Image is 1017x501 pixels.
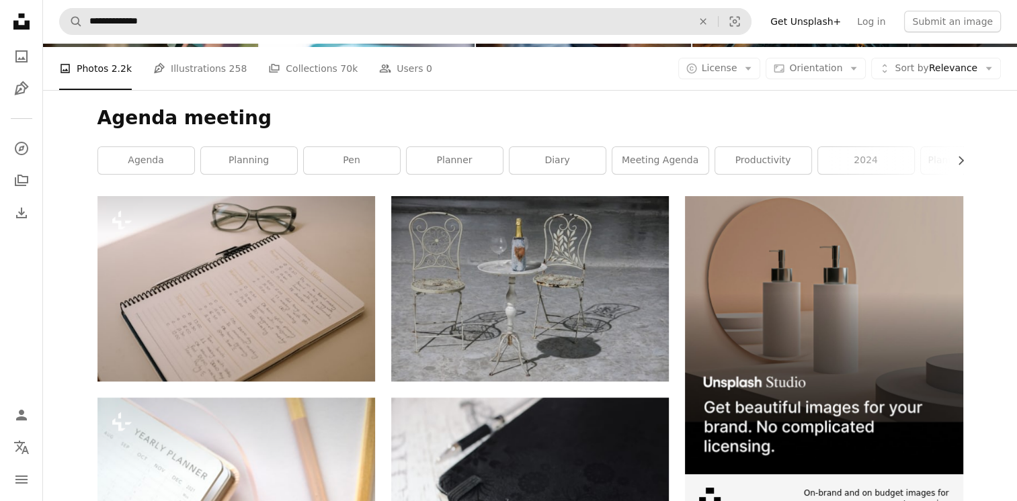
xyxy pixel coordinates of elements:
[8,167,35,194] a: Collections
[948,147,963,174] button: scroll list to the right
[98,147,194,174] a: agenda
[268,47,358,90] a: Collections 70k
[688,9,718,34] button: Clear
[762,11,849,32] a: Get Unsplash+
[871,58,1001,79] button: Sort byRelevance
[229,61,247,76] span: 258
[510,147,606,174] a: diary
[678,58,761,79] button: License
[304,147,400,174] a: pen
[97,196,375,381] img: a calendar with glasses on a table next to a pair of glasses
[904,11,1001,32] button: Submit an image
[612,147,708,174] a: meeting agenda
[789,62,842,73] span: Orientation
[97,282,375,294] a: a calendar with glasses on a table next to a pair of glasses
[60,9,83,34] button: Search Unsplash
[153,47,247,90] a: Illustrations 258
[895,62,928,73] span: Sort by
[8,402,35,428] a: Log in / Sign up
[849,11,893,32] a: Log in
[8,466,35,493] button: Menu
[818,147,914,174] a: 2024
[8,199,35,226] a: Download History
[8,135,35,162] a: Explore
[702,62,737,73] span: License
[59,8,751,35] form: Find visuals sitewide
[97,106,963,130] h1: Agenda meeting
[921,147,1017,174] a: planning meeting
[340,61,358,76] span: 70k
[766,58,866,79] button: Orientation
[379,47,432,90] a: Users 0
[8,8,35,38] a: Home — Unsplash
[8,434,35,461] button: Language
[719,9,751,34] button: Visual search
[8,75,35,102] a: Illustrations
[8,43,35,70] a: Photos
[391,282,669,294] a: 2 white and brown ceramic vases on table
[895,62,977,75] span: Relevance
[407,147,503,174] a: planner
[201,147,297,174] a: planning
[391,484,669,496] a: black leather case on white wooden table
[391,196,669,381] img: 2 white and brown ceramic vases on table
[426,61,432,76] span: 0
[715,147,811,174] a: productivity
[685,196,963,473] img: file-1715714113747-b8b0561c490eimage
